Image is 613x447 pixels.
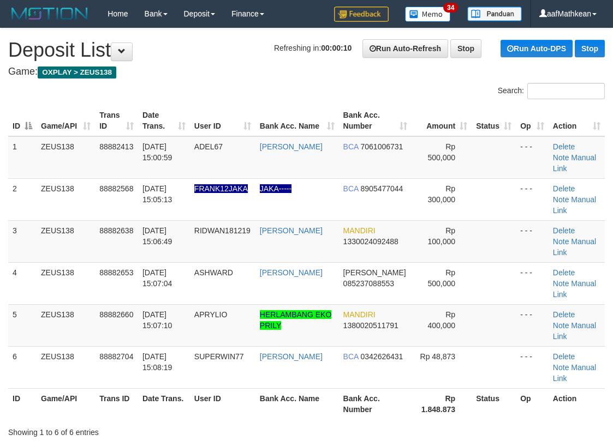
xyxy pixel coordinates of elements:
[194,268,233,277] span: ASHWARD
[138,388,190,419] th: Date Trans.
[194,184,248,193] span: Nama rekening ada tanda titik/strip, harap diedit
[553,195,569,204] a: Note
[428,184,456,204] span: Rp 300,000
[99,226,133,235] span: 88882638
[420,352,456,361] span: Rp 48,873
[553,321,569,330] a: Note
[142,352,172,372] span: [DATE] 15:08:19
[498,83,605,99] label: Search:
[361,184,403,193] span: Copy 8905477044 to clipboard
[8,422,247,438] div: Showing 1 to 6 of 6 entries
[472,388,516,419] th: Status
[343,226,376,235] span: MANDIRI
[37,304,95,346] td: ZEUS138
[99,352,133,361] span: 88882704
[428,226,456,246] span: Rp 100,000
[260,226,323,235] a: [PERSON_NAME]
[8,262,37,304] td: 4
[37,262,95,304] td: ZEUS138
[37,220,95,262] td: ZEUS138
[142,142,172,162] span: [DATE] 15:00:59
[553,153,569,162] a: Note
[443,3,458,13] span: 34
[553,184,575,193] a: Delete
[553,237,569,246] a: Note
[138,105,190,136] th: Date Trans.: activate to sort column ascending
[8,388,37,419] th: ID
[8,5,91,22] img: MOTION_logo.png
[274,44,352,52] span: Refreshing in:
[516,136,549,179] td: - - -
[575,40,605,57] a: Stop
[260,310,331,330] a: HERLAMBANG EKO PRILY
[343,352,359,361] span: BCA
[194,352,244,361] span: SUPERWIN77
[8,67,605,77] h4: Game:
[38,67,116,78] span: OXPLAY > ZEUS138
[343,321,398,330] span: Copy 1380020511791 to clipboard
[343,142,359,151] span: BCA
[343,279,394,288] span: Copy 085237088553 to clipboard
[428,310,456,330] span: Rp 400,000
[255,105,339,136] th: Bank Acc. Name: activate to sort column ascending
[37,178,95,220] td: ZEUS138
[472,105,516,136] th: Status: activate to sort column ascending
[37,105,95,136] th: Game/API: activate to sort column ascending
[8,220,37,262] td: 3
[516,220,549,262] td: - - -
[516,304,549,346] td: - - -
[8,304,37,346] td: 5
[553,237,596,257] a: Manual Link
[553,142,575,151] a: Delete
[142,268,172,288] span: [DATE] 15:07:04
[343,268,406,277] span: [PERSON_NAME]
[343,184,359,193] span: BCA
[553,363,596,383] a: Manual Link
[99,184,133,193] span: 88882568
[361,142,403,151] span: Copy 7061006731 to clipboard
[527,83,605,99] input: Search:
[334,7,389,22] img: Feedback.jpg
[260,268,323,277] a: [PERSON_NAME]
[553,195,596,215] a: Manual Link
[142,184,172,204] span: [DATE] 15:05:13
[516,105,549,136] th: Op: activate to sort column ascending
[361,352,403,361] span: Copy 0342626431 to clipboard
[516,388,549,419] th: Op
[553,279,569,288] a: Note
[255,388,339,419] th: Bank Acc. Name
[412,388,472,419] th: Rp 1.848.873
[343,237,398,246] span: Copy 1330024092488 to clipboard
[260,352,323,361] a: [PERSON_NAME]
[142,310,172,330] span: [DATE] 15:07:10
[37,388,95,419] th: Game/API
[339,105,412,136] th: Bank Acc. Number: activate to sort column ascending
[37,346,95,388] td: ZEUS138
[194,310,227,319] span: APRYLIO
[362,39,448,58] a: Run Auto-Refresh
[553,153,596,173] a: Manual Link
[553,363,569,372] a: Note
[260,184,291,193] a: JAKA-----
[194,226,251,235] span: RIDWAN181219
[321,44,352,52] strong: 00:00:10
[549,388,605,419] th: Action
[428,268,456,288] span: Rp 500,000
[553,226,575,235] a: Delete
[99,142,133,151] span: 88882413
[553,352,575,361] a: Delete
[412,105,472,136] th: Amount: activate to sort column ascending
[194,142,223,151] span: ADEL67
[339,388,412,419] th: Bank Acc. Number
[516,346,549,388] td: - - -
[450,39,481,58] a: Stop
[553,310,575,319] a: Delete
[405,7,451,22] img: Button%20Memo.svg
[8,105,37,136] th: ID: activate to sort column descending
[8,39,605,61] h1: Deposit List
[553,279,596,299] a: Manual Link
[8,178,37,220] td: 2
[467,7,522,21] img: panduan.png
[260,142,323,151] a: [PERSON_NAME]
[95,105,138,136] th: Trans ID: activate to sort column ascending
